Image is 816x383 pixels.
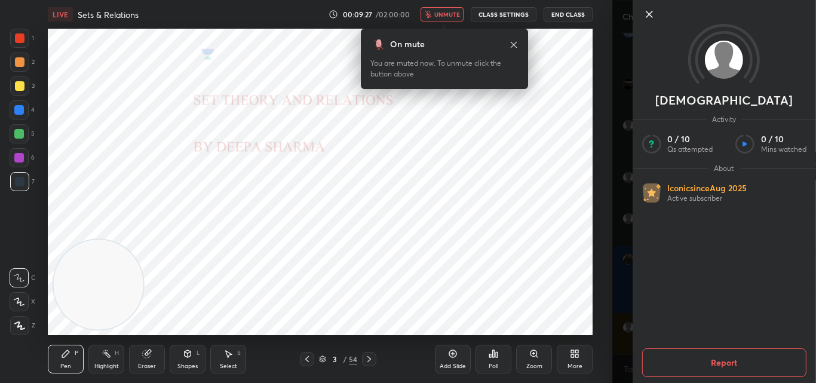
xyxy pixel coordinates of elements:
[706,115,742,124] span: Activity
[343,356,346,363] div: /
[705,41,743,79] img: default.png
[440,363,466,369] div: Add Slide
[10,172,35,191] div: 7
[138,363,156,369] div: Eraser
[708,164,740,173] span: About
[390,38,425,51] div: On mute
[10,53,35,72] div: 2
[10,124,35,143] div: 5
[471,7,536,22] button: CLASS SETTINGS
[761,134,806,145] p: 0 / 10
[667,134,713,145] p: 0 / 10
[10,29,34,48] div: 1
[78,9,139,20] h4: Sets & Relations
[567,363,582,369] div: More
[489,363,498,369] div: Poll
[349,354,357,364] div: 54
[10,148,35,167] div: 6
[237,350,241,356] div: S
[60,363,71,369] div: Pen
[421,7,464,22] button: unmute
[48,7,73,22] div: LIVE
[115,350,119,356] div: H
[526,363,542,369] div: Zoom
[761,145,806,154] p: Mins watched
[197,350,200,356] div: L
[667,194,747,203] p: Active subscriber
[10,268,35,287] div: C
[177,363,198,369] div: Shapes
[10,76,35,96] div: 3
[94,363,119,369] div: Highlight
[220,363,237,369] div: Select
[667,145,713,154] p: Qs attempted
[75,350,78,356] div: P
[370,58,519,79] div: You are muted now. To unmute click the button above
[544,7,593,22] button: End Class
[329,356,340,363] div: 3
[667,183,747,194] p: Iconic since Aug 2025
[655,96,793,105] p: [DEMOGRAPHIC_DATA]
[434,10,460,19] span: unmute
[10,100,35,120] div: 4
[10,292,35,311] div: X
[10,316,35,335] div: Z
[642,348,806,377] button: Report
